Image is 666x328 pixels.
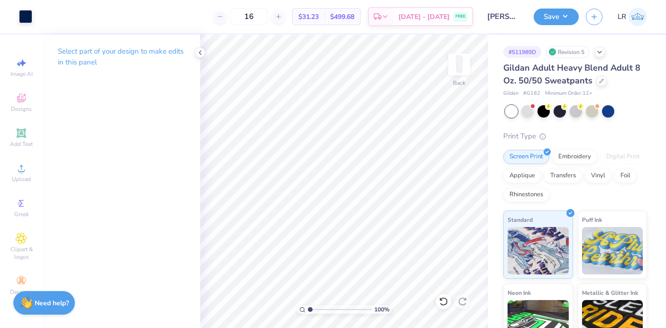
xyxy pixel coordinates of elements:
[503,150,549,164] div: Screen Print
[523,90,540,98] span: # G182
[503,62,640,86] span: Gildan Adult Heavy Blend Adult 8 Oz. 50/50 Sweatpants
[585,169,611,183] div: Vinyl
[618,8,647,26] a: LR
[544,169,582,183] div: Transfers
[5,246,38,261] span: Clipart & logos
[10,140,33,148] span: Add Text
[618,11,626,22] span: LR
[503,131,647,142] div: Print Type
[14,210,29,218] span: Greek
[10,288,33,296] span: Decorate
[508,288,531,298] span: Neon Ink
[298,12,319,22] span: $31.23
[10,70,33,78] span: Image AI
[12,175,31,183] span: Upload
[480,7,527,26] input: Untitled Design
[455,13,465,20] span: FREE
[582,227,643,274] img: Puff Ink
[508,227,569,274] img: Standard
[600,150,646,164] div: Digital Print
[11,105,32,113] span: Designs
[545,90,592,98] span: Minimum Order: 12 +
[508,215,533,225] span: Standard
[231,8,268,25] input: – –
[582,288,638,298] span: Metallic & Glitter Ink
[503,188,549,202] div: Rhinestones
[534,9,579,25] button: Save
[453,79,465,87] div: Back
[552,150,597,164] div: Embroidery
[546,46,590,58] div: Revision 5
[374,305,389,314] span: 100 %
[398,12,450,22] span: [DATE] - [DATE]
[450,55,469,74] img: Back
[330,12,354,22] span: $499.68
[503,90,518,98] span: Gildan
[503,169,541,183] div: Applique
[582,215,602,225] span: Puff Ink
[503,46,541,58] div: # 511989D
[58,46,185,68] p: Select part of your design to make edits in this panel
[35,299,69,308] strong: Need help?
[614,169,637,183] div: Foil
[629,8,647,26] img: Lyndsey Roth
